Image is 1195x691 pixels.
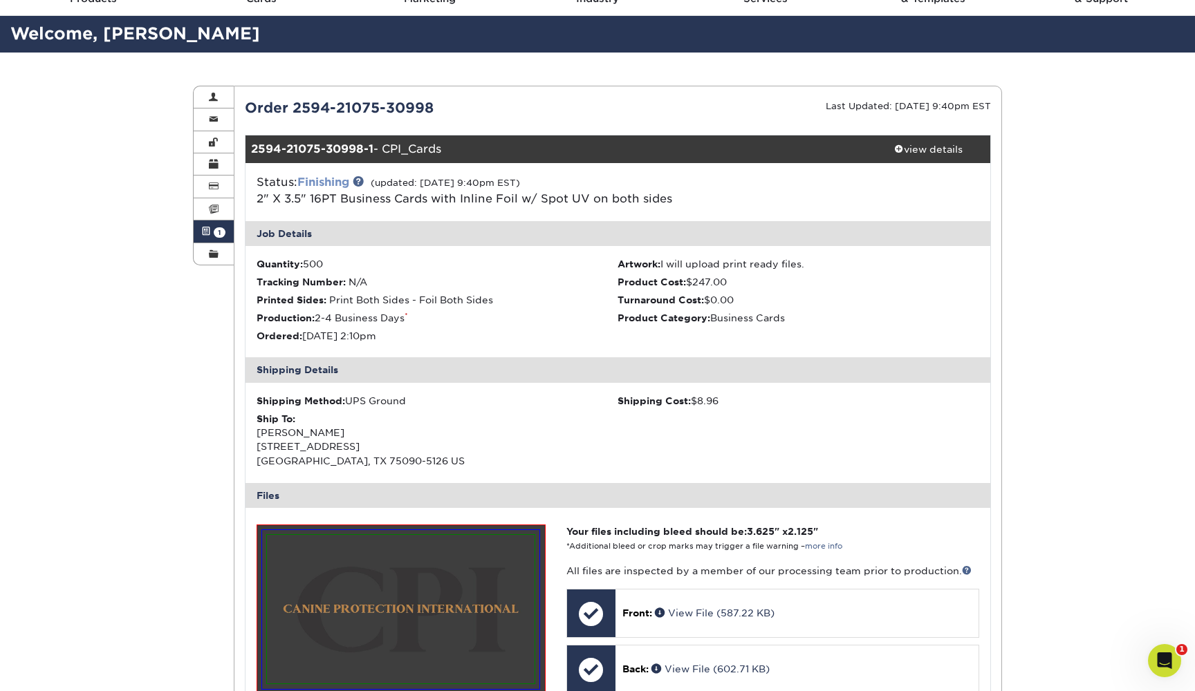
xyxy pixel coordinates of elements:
span: 1 [214,227,225,238]
iframe: Intercom live chat [1148,644,1181,677]
li: $247.00 [618,275,979,289]
div: view details [866,142,990,156]
small: Last Updated: [DATE] 9:40pm EST [826,101,991,111]
span: Back: [622,663,649,674]
div: UPS Ground [257,394,618,408]
strong: Ordered: [257,330,302,341]
strong: Quantity: [257,258,303,269]
span: Print Both Sides - Foil Both Sides [329,294,493,305]
strong: Shipping Method: [257,395,345,406]
strong: 2594-21075-30998-1 [251,142,373,155]
strong: Production: [257,312,315,323]
strong: Printed Sides: [257,294,326,305]
li: 500 [257,257,618,271]
a: Finishing [297,176,349,189]
span: N/A [349,276,367,287]
strong: Tracking Number: [257,276,346,287]
strong: Your files including bleed should be: " x " [566,526,818,537]
a: view details [866,135,990,163]
span: 2.125 [788,526,813,537]
strong: Artwork: [618,258,660,269]
strong: Ship To: [257,413,295,424]
a: View File (602.71 KB) [651,663,770,674]
small: *Additional bleed or crop marks may trigger a file warning – [566,542,842,551]
span: Front: [622,607,652,618]
div: $8.96 [618,394,979,408]
li: $0.00 [618,293,979,307]
div: Job Details [246,221,991,246]
strong: Turnaround Cost: [618,294,704,305]
small: (updated: [DATE] 9:40pm EST) [371,178,520,188]
div: Files [246,483,991,508]
div: Shipping Details [246,357,991,382]
div: - CPI_Cards [246,135,867,163]
li: 2-4 Business Days [257,311,618,325]
a: 2" X 3.5" 16PT Business Cards with Inline Foil w/ Spot UV on both sides [257,192,672,205]
strong: Shipping Cost: [618,395,691,406]
span: 1 [1176,644,1187,655]
li: [DATE] 2:10pm [257,329,618,343]
p: All files are inspected by a member of our processing team prior to production. [566,564,979,578]
div: Order 2594-21075-30998 [234,97,618,118]
a: View File (587.22 KB) [655,607,775,618]
div: [PERSON_NAME] [STREET_ADDRESS] [GEOGRAPHIC_DATA], TX 75090-5126 US [257,412,618,468]
span: 3.625 [747,526,775,537]
li: I will upload print ready files. [618,257,979,271]
strong: Product Category: [618,312,710,323]
strong: Product Cost: [618,276,686,287]
a: more info [805,542,842,551]
div: Status: [246,174,742,207]
a: 1 [194,220,234,243]
li: Business Cards [618,311,979,325]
